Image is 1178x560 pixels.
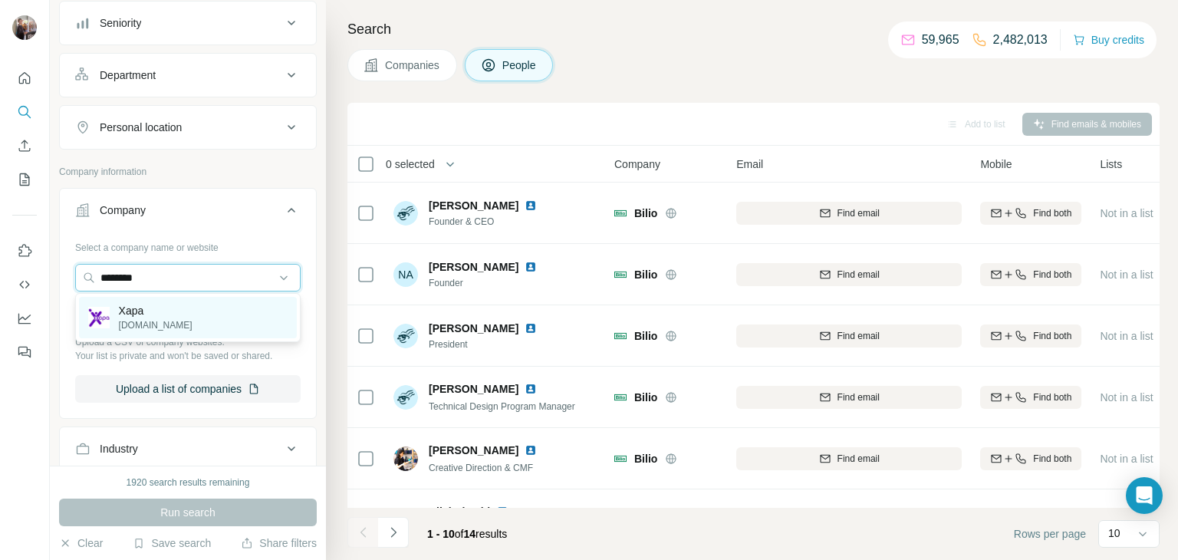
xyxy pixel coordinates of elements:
[614,207,627,219] img: Logo of Bilio
[980,202,1081,225] button: Find both
[1033,390,1071,404] span: Find both
[634,390,657,405] span: Bilio
[385,58,441,73] span: Companies
[837,329,880,343] span: Find email
[429,463,533,473] span: Creative Direction & CMF
[429,381,518,397] span: [PERSON_NAME]
[241,535,317,551] button: Share filters
[75,335,301,349] p: Upload a CSV of company websites.
[1100,391,1153,404] span: Not in a list
[1100,207,1153,219] span: Not in a list
[133,535,211,551] button: Save search
[119,318,192,332] p: [DOMAIN_NAME]
[614,268,627,281] img: Logo of Bilio
[75,235,301,255] div: Select a company name or website
[12,98,37,126] button: Search
[75,375,301,403] button: Upload a list of companies
[1033,329,1071,343] span: Find both
[525,322,537,334] img: LinkedIn logo
[429,259,518,275] span: [PERSON_NAME]
[980,324,1081,348] button: Find both
[614,156,660,172] span: Company
[502,58,538,73] span: People
[736,386,962,409] button: Find email
[429,504,490,519] span: Bilel Chaabi
[393,446,418,471] img: Avatar
[393,201,418,226] img: Avatar
[1100,268,1153,281] span: Not in a list
[993,31,1048,49] p: 2,482,013
[429,401,575,412] span: Technical Design Program Manager
[525,261,537,273] img: LinkedIn logo
[12,132,37,160] button: Enrich CSV
[100,203,146,218] div: Company
[837,390,880,404] span: Find email
[614,391,627,404] img: Logo of Bilio
[614,453,627,465] img: Logo of Bilio
[429,338,555,351] span: President
[736,324,962,348] button: Find email
[60,57,316,94] button: Department
[429,276,555,290] span: Founder
[634,451,657,466] span: Bilio
[1033,452,1071,466] span: Find both
[922,31,959,49] p: 59,965
[59,535,103,551] button: Clear
[736,156,763,172] span: Email
[60,5,316,41] button: Seniority
[634,267,657,282] span: Bilio
[12,305,37,332] button: Dashboard
[837,206,880,220] span: Find email
[525,199,537,212] img: LinkedIn logo
[634,206,657,221] span: Bilio
[736,447,962,470] button: Find email
[386,156,435,172] span: 0 selected
[378,517,409,548] button: Navigate to next page
[1100,330,1153,342] span: Not in a list
[100,120,182,135] div: Personal location
[1014,526,1086,542] span: Rows per page
[464,528,476,540] span: 14
[393,508,418,532] img: Avatar
[837,452,880,466] span: Find email
[980,386,1081,409] button: Find both
[1108,525,1120,541] p: 10
[119,303,192,318] p: Xapa
[736,202,962,225] button: Find email
[980,263,1081,286] button: Find both
[736,263,962,286] button: Find email
[427,528,455,540] span: 1 - 10
[837,268,880,282] span: Find email
[525,383,537,395] img: LinkedIn logo
[1033,268,1071,282] span: Find both
[980,156,1012,172] span: Mobile
[525,444,537,456] img: LinkedIn logo
[12,15,37,40] img: Avatar
[347,18,1160,40] h4: Search
[100,68,156,83] div: Department
[12,166,37,193] button: My lists
[88,307,110,328] img: Xapa
[12,237,37,265] button: Use Surfe on LinkedIn
[12,338,37,366] button: Feedback
[429,443,518,458] span: [PERSON_NAME]
[455,528,464,540] span: of
[100,15,141,31] div: Seniority
[1100,156,1122,172] span: Lists
[12,271,37,298] button: Use Surfe API
[12,64,37,92] button: Quick start
[59,165,317,179] p: Company information
[393,385,418,410] img: Avatar
[393,262,418,287] div: NA
[1033,206,1071,220] span: Find both
[1100,453,1153,465] span: Not in a list
[127,476,250,489] div: 1920 search results remaining
[393,324,418,348] img: Avatar
[429,215,555,229] span: Founder & CEO
[429,198,518,213] span: [PERSON_NAME]
[100,441,138,456] div: Industry
[614,330,627,342] img: Logo of Bilio
[496,506,508,518] img: LinkedIn logo
[980,447,1081,470] button: Find both
[60,430,316,467] button: Industry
